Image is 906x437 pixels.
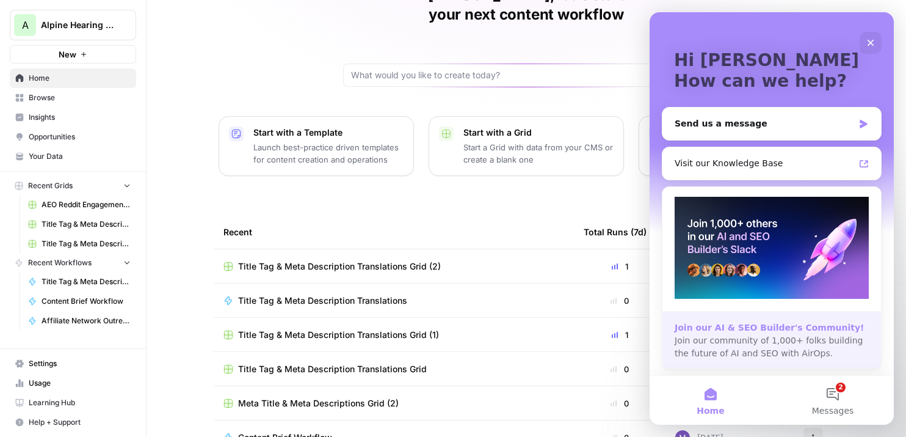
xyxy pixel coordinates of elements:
[10,147,136,166] a: Your Data
[351,69,687,81] input: What would you like to create today?
[223,215,564,249] div: Recent
[42,276,131,287] span: Title Tag & Meta Description Translations
[223,260,564,273] a: Title Tag & Meta Description Translations Grid (2)
[42,238,131,249] span: Title Tag & Meta Description Translations Grid (1)
[429,116,624,176] button: Start with a GridStart a Grid with data from your CMS or create a blank one
[584,363,656,375] div: 0
[238,260,441,273] span: Title Tag & Meta Description Translations Grid (2)
[223,363,564,375] a: Title Tag & Meta Description Translations Grid
[10,373,136,393] a: Usage
[23,234,136,254] a: Title Tag & Meta Description Translations Grid (1)
[28,257,92,268] span: Recent Workflows
[584,215,647,249] div: Total Runs (7d)
[42,199,131,210] span: AEO Reddit Engagement (1)
[29,358,131,369] span: Settings
[10,45,136,64] button: New
[41,19,115,31] span: Alpine Hearing Protection
[10,354,136,373] a: Settings
[42,219,131,230] span: Title Tag & Meta Description Translations Grid
[223,295,564,307] a: Title Tag & Meta Description Translations
[10,413,136,432] button: Help + Support
[463,127,614,139] p: Start with a Grid
[584,295,656,307] div: 0
[253,141,404,166] p: Launch best-practice driven templates for content creation and operations
[223,397,564,409] a: Meta Title & Meta Descriptions Grid (2)
[238,363,427,375] span: Title Tag & Meta Description Translations Grid
[29,112,131,123] span: Insights
[238,295,407,307] span: Title Tag & Meta Description Translations
[42,315,131,326] span: Affiliate Network Outreach
[10,127,136,147] a: Opportunities
[23,215,136,234] a: Title Tag & Meta Description Translations Grid
[584,260,656,273] div: 1
[29,151,131,162] span: Your Data
[28,180,73,191] span: Recent Grids
[29,417,131,428] span: Help + Support
[23,195,136,215] a: AEO Reddit Engagement (1)
[29,397,131,408] span: Learning Hub
[650,12,894,425] iframe: Intercom live chat
[639,116,834,176] button: Start with a WorkflowStart a Workflow that combines your data, LLMs and human review
[219,116,414,176] button: Start with a TemplateLaunch best-practice driven templates for content creation and operations
[22,18,29,32] span: A
[238,397,399,409] span: Meta Title & Meta Descriptions Grid (2)
[29,131,131,142] span: Opportunities
[23,272,136,292] a: Title Tag & Meta Description Translations
[42,296,131,307] span: Content Brief Workflow
[10,10,136,40] button: Workspace: Alpine Hearing Protection
[29,378,131,389] span: Usage
[29,92,131,103] span: Browse
[10,393,136,413] a: Learning Hub
[10,88,136,108] a: Browse
[463,141,614,166] p: Start a Grid with data from your CMS or create a blank one
[584,397,656,409] div: 0
[223,329,564,341] a: Title Tag & Meta Description Translations Grid (1)
[253,127,404,139] p: Start with a Template
[10,254,136,272] button: Recent Workflows
[584,329,656,341] div: 1
[59,48,76,61] span: New
[29,73,131,84] span: Home
[238,329,439,341] span: Title Tag & Meta Description Translations Grid (1)
[10,108,136,127] a: Insights
[10,177,136,195] button: Recent Grids
[23,311,136,331] a: Affiliate Network Outreach
[10,68,136,88] a: Home
[23,292,136,311] a: Content Brief Workflow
